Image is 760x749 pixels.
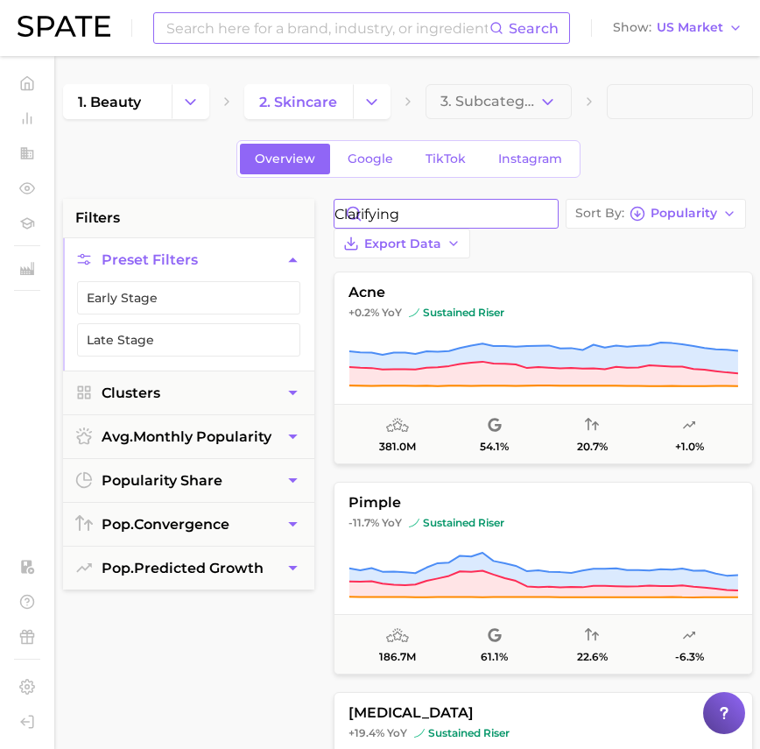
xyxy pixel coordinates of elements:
abbr: popularity index [102,560,134,576]
img: sustained riser [409,307,419,318]
input: Search here for a brand, industry, or ingredient [165,13,489,43]
span: sustained riser [409,306,504,320]
span: Overview [255,152,315,166]
span: 2. skincare [259,94,337,110]
span: acne [334,285,752,300]
span: +19.4% [348,726,384,739]
img: sustained riser [409,518,419,528]
span: 3. Subcategory [440,94,538,110]
button: Late Stage [77,323,300,357]
button: Change Category [172,84,209,119]
span: [MEDICAL_DATA] [334,705,752,721]
span: popularity predicted growth: Very Unlikely [682,625,696,647]
abbr: average [102,428,133,445]
span: 20.7% [577,441,608,453]
span: 186.7m [379,651,416,663]
button: avg.monthly popularity [63,415,314,458]
span: average monthly popularity: Very High Popularity [386,415,409,436]
span: sustained riser [409,516,504,530]
button: pop.convergence [63,503,314,546]
span: popularity share [102,472,222,489]
a: Google [333,144,408,174]
span: popularity convergence: Low Convergence [585,625,599,647]
img: sustained riser [414,728,425,738]
a: Overview [240,144,330,174]
button: Clusters [63,371,314,414]
button: Preset Filters [63,238,314,281]
span: YoY [382,516,402,530]
span: TikTok [426,152,466,166]
span: YoY [387,726,407,740]
button: acne+0.2% YoYsustained risersustained riser381.0m54.1%20.7%+1.0% [334,272,753,464]
a: Instagram [483,144,577,174]
span: 61.1% [481,651,508,663]
button: popularity share [63,459,314,502]
span: YoY [382,306,402,320]
a: 1. beauty [63,84,172,119]
span: pimple [334,495,752,511]
span: Clusters [102,385,160,401]
span: Instagram [498,152,562,166]
span: Google [348,152,393,166]
span: Preset Filters [102,251,198,268]
span: popularity predicted growth: Uncertain [682,415,696,436]
span: +1.0% [675,441,704,453]
span: 1. beauty [78,94,141,110]
span: Sort By [575,208,624,218]
button: pimple-11.7% YoYsustained risersustained riser186.7m61.1%22.6%-6.3% [334,482,753,675]
span: 22.6% [577,651,608,663]
a: TikTok [411,144,481,174]
button: Export Data [334,229,470,258]
span: -11.7% [348,516,379,529]
span: average monthly popularity: Very High Popularity [386,625,409,647]
button: Early Stage [77,281,300,314]
button: ShowUS Market [609,17,747,39]
img: SPATE [18,16,110,37]
input: Search in skincare [334,200,558,228]
span: 54.1% [480,441,509,453]
span: Export Data [364,237,441,251]
button: pop.predicted growth [63,547,314,590]
button: 3. Subcategory [426,84,572,119]
span: convergence [102,516,229,533]
span: monthly popularity [102,428,271,445]
span: sustained riser [414,726,510,740]
span: US Market [657,23,723,32]
span: popularity share: Google [488,625,502,647]
span: popularity convergence: Low Convergence [585,415,599,436]
span: +0.2% [348,306,379,319]
span: popularity share: Google [488,415,502,436]
span: Show [613,23,651,32]
a: 2. skincare [244,84,353,119]
a: Log out. Currently logged in with e-mail veronica_radyuk@us.amorepacific.com. [14,709,40,735]
span: Popularity [651,208,717,218]
button: Change Category [353,84,391,119]
span: -6.3% [675,651,704,663]
abbr: popularity index [102,516,134,533]
span: 381.0m [379,441,416,453]
button: Sort ByPopularity [566,199,746,229]
span: predicted growth [102,560,264,576]
span: Search [509,20,559,37]
span: filters [75,208,120,229]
